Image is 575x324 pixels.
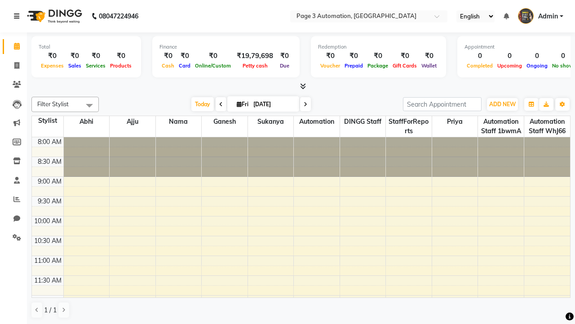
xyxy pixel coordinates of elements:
[464,63,495,69] span: Completed
[64,116,110,127] span: Abhi
[66,63,84,69] span: Sales
[108,63,134,69] span: Products
[202,116,248,127] span: Ganesh
[251,98,296,111] input: 2025-10-03
[390,51,419,61] div: ₹0
[487,98,518,111] button: ADD NEW
[177,51,193,61] div: ₹0
[240,63,270,69] span: Petty cash
[248,116,294,127] span: Sukanya
[36,137,63,147] div: 8:00 AM
[159,51,177,61] div: ₹0
[524,116,570,137] span: Automation Staff WhJ66
[342,51,365,61] div: ₹0
[403,97,482,111] input: Search Appointment
[278,63,292,69] span: Due
[44,306,57,315] span: 1 / 1
[33,296,63,305] div: 12:00 PM
[277,51,292,61] div: ₹0
[39,63,66,69] span: Expenses
[538,12,558,21] span: Admin
[340,116,386,127] span: DINGG Staff
[489,101,516,108] span: ADD NEW
[524,63,550,69] span: Ongoing
[495,51,524,61] div: 0
[36,177,63,186] div: 9:00 AM
[518,8,534,24] img: Admin
[32,216,63,226] div: 10:00 AM
[32,236,63,246] div: 10:30 AM
[32,276,63,285] div: 11:30 AM
[66,51,84,61] div: ₹0
[318,63,342,69] span: Voucher
[193,63,233,69] span: Online/Custom
[99,4,138,29] b: 08047224946
[478,116,524,137] span: Automation Staff 1bwmA
[37,100,69,108] span: Filter Stylist
[159,63,177,69] span: Cash
[32,116,63,126] div: Stylist
[524,51,550,61] div: 0
[390,63,419,69] span: Gift Cards
[342,63,365,69] span: Prepaid
[39,51,66,61] div: ₹0
[419,51,439,61] div: ₹0
[318,43,439,51] div: Redemption
[464,51,495,61] div: 0
[108,51,134,61] div: ₹0
[84,63,108,69] span: Services
[110,116,155,127] span: Ajju
[419,63,439,69] span: Wallet
[191,97,214,111] span: Today
[39,43,134,51] div: Total
[193,51,233,61] div: ₹0
[177,63,193,69] span: Card
[432,116,478,127] span: Priya
[294,116,340,127] span: Automation
[32,256,63,265] div: 11:00 AM
[36,197,63,206] div: 9:30 AM
[318,51,342,61] div: ₹0
[159,43,292,51] div: Finance
[365,63,390,69] span: Package
[365,51,390,61] div: ₹0
[156,116,202,127] span: Nama
[36,157,63,166] div: 8:30 AM
[84,51,108,61] div: ₹0
[386,116,432,137] span: StaffForReports
[495,63,524,69] span: Upcoming
[234,101,251,108] span: Fri
[233,51,277,61] div: ₹19,79,698
[23,4,84,29] img: logo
